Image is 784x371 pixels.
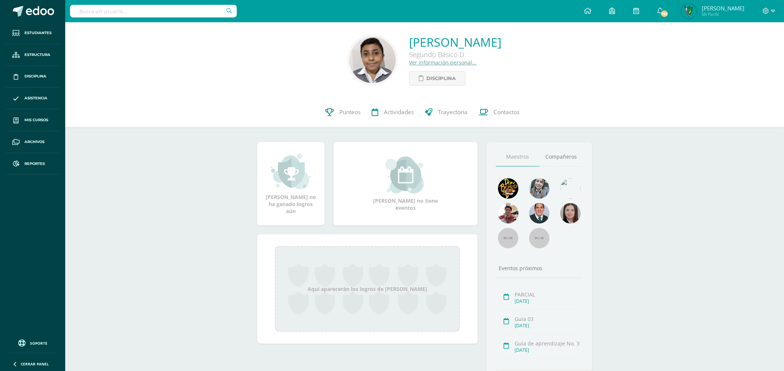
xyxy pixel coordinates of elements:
[498,178,518,199] img: 29fc2a48271e3f3676cb2cb292ff2552.png
[275,246,460,332] div: Aquí aparecerán los logros de [PERSON_NAME]
[349,37,396,83] img: 177658cc7bde459ff6ca0b6c0d5521c3.png
[496,265,583,272] div: Eventos próximos
[24,30,52,36] span: Estudiantes
[366,97,419,127] a: Actividades
[24,139,44,145] span: Archivos
[24,117,48,123] span: Mis cursos
[24,161,45,167] span: Reportes
[498,228,518,248] img: 55x55
[529,203,549,223] img: eec80b72a0218df6e1b0c014193c2b59.png
[9,338,56,348] a: Soporte
[660,10,668,18] span: 792
[409,71,465,86] a: Disciplina
[409,50,501,59] div: Segundo Básico D
[6,109,59,131] a: Mis cursos
[515,298,581,304] div: [DATE]
[320,97,366,127] a: Punteos
[473,97,525,127] a: Contactos
[368,156,442,211] div: [PERSON_NAME] no tiene eventos
[426,72,456,85] span: Disciplina
[529,178,549,199] img: 45bd7986b8947ad7e5894cbc9b781108.png
[265,153,317,215] div: [PERSON_NAME] no ha ganado logros aún
[438,108,468,116] span: Trayectoria
[6,131,59,153] a: Archivos
[494,108,519,116] span: Contactos
[21,361,49,367] span: Cerrar panel
[6,22,59,44] a: Estudiantes
[539,148,583,166] a: Compañeros
[385,156,426,193] img: event_small.png
[24,73,46,79] span: Disciplina
[30,341,47,346] span: Soporte
[515,347,581,353] div: [DATE]
[409,34,501,50] a: [PERSON_NAME]
[270,153,311,190] img: achievement_small.png
[24,95,47,101] span: Asistencia
[702,11,744,17] span: Mi Perfil
[6,153,59,175] a: Reportes
[419,97,473,127] a: Trayectoria
[498,203,518,223] img: 11152eb22ca3048aebc25a5ecf6973a7.png
[24,52,50,58] span: Estructura
[681,4,696,19] img: 1b281a8218983e455f0ded11b96ffc56.png
[515,340,581,347] div: Guía de aprendizaje No. 3
[339,108,361,116] span: Punteos
[560,178,581,199] img: c25c8a4a46aeab7e345bf0f34826bacf.png
[515,315,581,322] div: Guia 03
[70,5,237,17] input: Busca un usuario...
[6,44,59,66] a: Estructura
[384,108,414,116] span: Actividades
[515,291,581,298] div: PARCIAL
[6,87,59,109] a: Asistencia
[409,59,476,66] a: Ver información personal...
[702,4,744,12] span: [PERSON_NAME]
[560,203,581,223] img: 67c3d6f6ad1c930a517675cdc903f95f.png
[515,322,581,329] div: [DATE]
[529,228,549,248] img: 55x55
[496,148,539,166] a: Maestros
[6,66,59,88] a: Disciplina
